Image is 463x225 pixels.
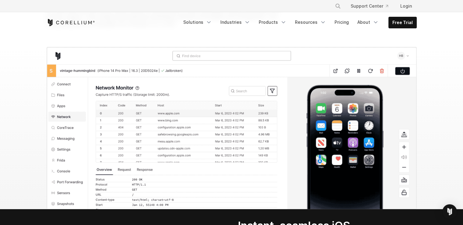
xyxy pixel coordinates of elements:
a: Login [395,1,417,12]
a: Corellium Home [47,19,95,26]
a: Pricing [331,17,353,28]
a: Solutions [180,17,216,28]
a: Support Center [346,1,393,12]
button: Search [332,1,343,12]
div: Open Intercom Messenger [442,204,457,219]
a: About [354,17,382,28]
a: Products [255,17,290,28]
a: Free Trial [389,17,416,28]
div: Navigation Menu [180,17,417,28]
a: Industries [217,17,254,28]
img: Screenshot of the Corellium virtual hardware platform; network monitor section [47,47,417,209]
a: Resources [291,17,330,28]
div: Navigation Menu [328,1,417,12]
